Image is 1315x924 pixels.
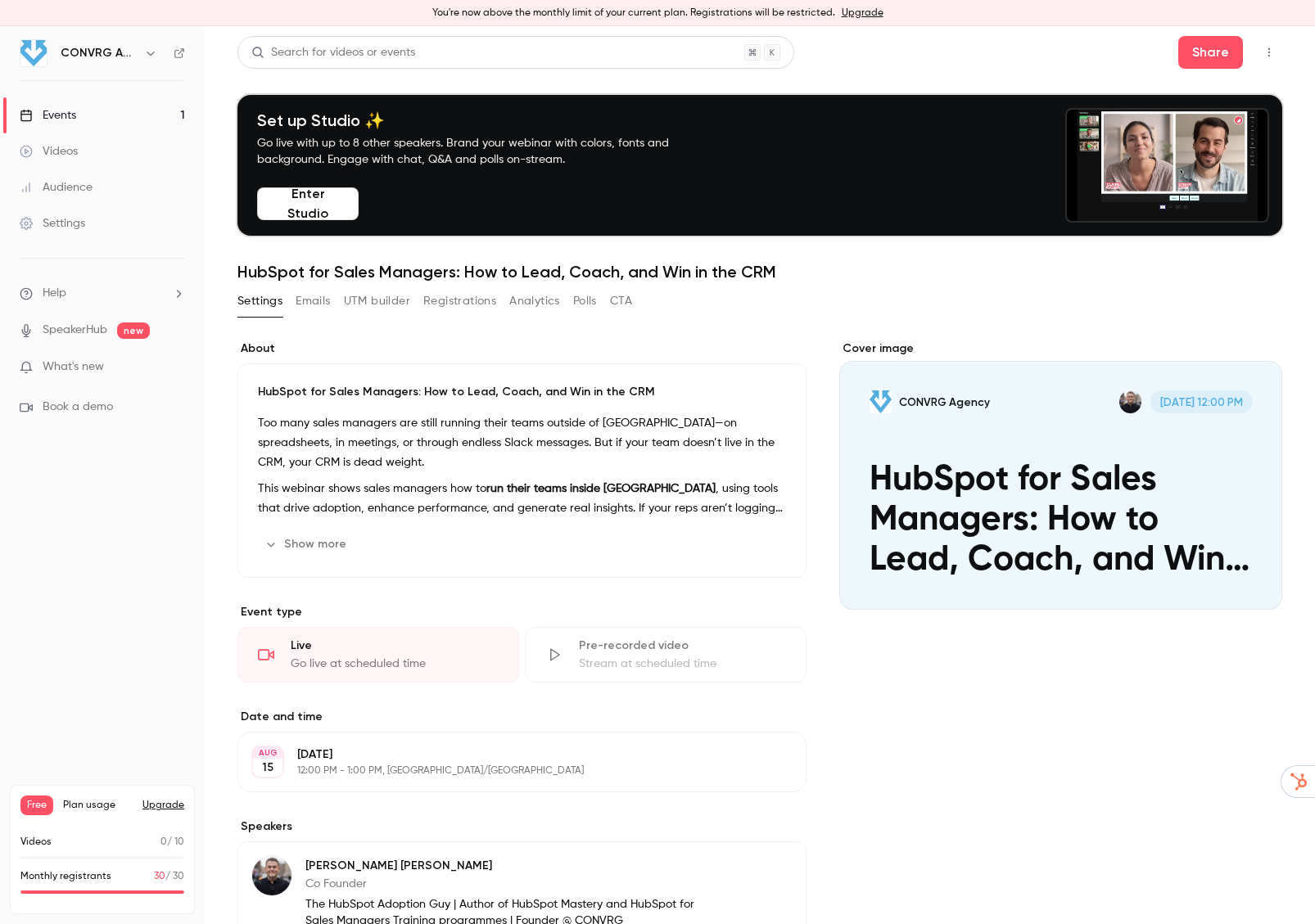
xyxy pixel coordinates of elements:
p: Event type [237,604,807,620]
div: Videos [20,143,78,160]
p: Videos [20,835,52,850]
p: [DATE] [297,746,720,763]
button: Emails [296,288,330,314]
div: Pre-recorded videoStream at scheduled time [526,627,807,683]
button: Settings [237,288,282,314]
button: Share [1178,36,1243,69]
p: 12:00 PM - 1:00 PM, [GEOGRAPHIC_DATA]/[GEOGRAPHIC_DATA] [297,764,720,778]
span: What's new [43,358,104,376]
h4: Set up Studio ✨ [257,110,707,130]
span: Help [43,285,66,302]
span: Plan usage [63,799,133,812]
button: Registrations [423,288,496,314]
div: Stream at scheduled time [579,656,787,672]
li: help-dropdown-opener [20,285,185,302]
strong: run their teams inside [GEOGRAPHIC_DATA] [486,483,716,494]
div: Go live at scheduled time [291,656,499,672]
label: About [237,340,807,357]
div: LiveGo live at scheduled time [237,627,519,683]
div: Search for videos or events [251,44,415,61]
p: This webinar shows sales managers how to , using tools that drive adoption, enhance performance, ... [258,479,786,518]
button: Show more [258,531,356,557]
span: 30 [154,872,165,881]
p: Co Founder [305,876,700,892]
label: Speakers [237,818,807,835]
span: 0 [160,837,167,847]
h6: CONVRG Agency [61,45,138,61]
button: CTA [610,288,632,314]
div: Settings [20,215,85,232]
p: Go live with up to 8 other speakers. Brand your webinar with colors, fonts and background. Engage... [257,135,707,168]
span: Book a demo [43,399,113,416]
p: HubSpot for Sales Managers: How to Lead, Coach, and Win in the CRM [258,384,786,400]
button: UTM builder [344,288,410,314]
p: / 10 [160,835,184,850]
p: Monthly registrants [20,869,111,884]
button: Polls [573,288,597,314]
a: SpeakerHub [43,322,107,339]
h1: HubSpot for Sales Managers: How to Lead, Coach, and Win in the CRM [237,262,1282,282]
p: 15 [262,759,273,776]
div: Live [291,638,499,654]
button: Upgrade [142,799,184,812]
div: Events [20,107,76,124]
label: Cover image [839,340,1282,357]
div: Audience [20,179,93,196]
button: Analytics [509,288,560,314]
div: Pre-recorded video [579,638,787,654]
p: / 30 [154,869,184,884]
section: Cover image [839,340,1282,610]
label: Date and time [237,709,807,725]
img: CONVRG Agency [20,40,47,66]
button: Enter Studio [257,187,359,220]
a: Upgrade [842,7,883,20]
p: Too many sales managers are still running their teams outside of [GEOGRAPHIC_DATA]—on spreadsheet... [258,413,786,472]
span: new [117,322,150,339]
div: AUG [253,747,282,759]
span: Free [20,796,53,815]
p: [PERSON_NAME] [PERSON_NAME] [305,858,700,874]
img: Tony Dowling [252,856,291,895]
